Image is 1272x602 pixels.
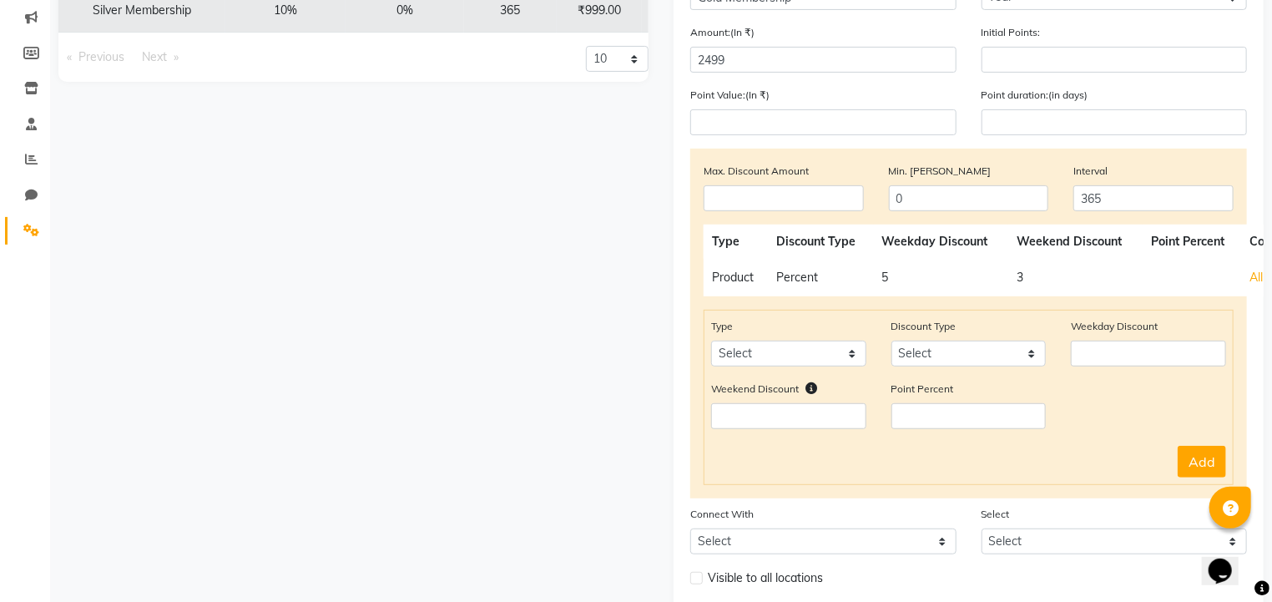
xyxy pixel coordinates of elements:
th: Weekday Discount [874,225,1009,259]
span: All [1250,270,1264,285]
label: Max. Discount Amount [704,164,809,179]
span: Visible to all locations [708,569,823,587]
label: Select [982,507,1010,522]
iframe: chat widget [1202,535,1255,585]
button: Add [1178,446,1226,478]
th: Weekend Discount [1008,225,1143,259]
label: Amount:(In ₹) [690,25,755,40]
label: Weekday Discount [1071,319,1158,334]
span: Next [142,49,167,64]
label: Min. [PERSON_NAME] [889,164,992,179]
label: Initial Points: [982,25,1041,40]
th: Type [704,225,768,259]
td: Percent [768,259,874,296]
td: 5 [874,259,1009,296]
label: Point Value:(In ₹) [690,88,770,103]
label: Weekend Discount [711,382,799,397]
th: Point Percent [1143,225,1242,259]
nav: Pagination [58,46,341,68]
td: Product [704,259,768,296]
span: Previous [78,49,124,64]
th: Discount Type [768,225,874,259]
td: 3 [1008,259,1143,296]
label: Type [711,319,733,334]
label: Interval [1073,164,1108,179]
label: Point Percent [891,382,954,397]
label: Connect With [690,507,754,522]
label: Discount Type [891,319,957,334]
label: Point duration:(in days) [982,88,1088,103]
